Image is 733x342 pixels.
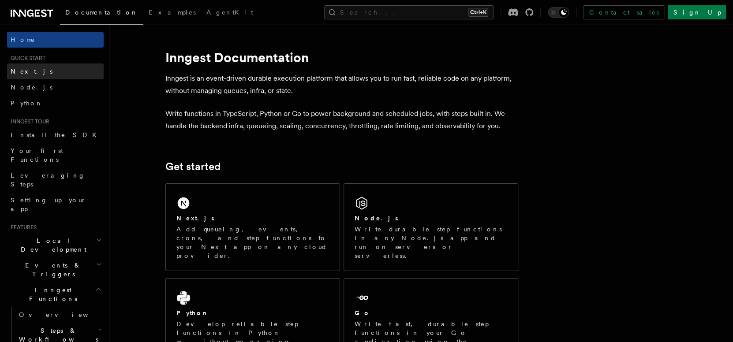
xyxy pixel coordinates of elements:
span: Quick start [7,55,45,62]
h2: Next.js [176,214,214,223]
span: Events & Triggers [7,261,96,279]
p: Write functions in TypeScript, Python or Go to power background and scheduled jobs, with steps bu... [165,108,518,132]
a: Documentation [60,3,143,25]
h2: Python [176,309,209,317]
a: AgentKit [201,3,258,24]
a: Install the SDK [7,127,104,143]
a: Home [7,32,104,48]
span: Examples [149,9,196,16]
span: Leveraging Steps [11,172,85,188]
a: Your first Functions [7,143,104,167]
span: Setting up your app [11,197,86,212]
a: Overview [15,307,104,323]
button: Search...Ctrl+K [324,5,494,19]
a: Node.js [7,79,104,95]
span: Install the SDK [11,131,102,138]
h2: Node.js [355,214,398,223]
span: Features [7,224,37,231]
span: Home [11,35,35,44]
a: Leveraging Steps [7,167,104,192]
button: Toggle dark mode [548,7,569,18]
span: Documentation [65,9,138,16]
a: Node.jsWrite durable step functions in any Node.js app and run on servers or serverless. [344,183,518,271]
span: Inngest tour [7,118,49,125]
a: Get started [165,160,221,173]
span: Local Development [7,236,96,254]
a: Python [7,95,104,111]
a: Examples [143,3,201,24]
span: AgentKit [206,9,253,16]
span: Your first Functions [11,147,63,163]
span: Overview [19,311,110,318]
a: Next.jsAdd queueing, events, crons, and step functions to your Next app on any cloud provider. [165,183,340,271]
h2: Go [355,309,370,317]
span: Inngest Functions [7,286,95,303]
span: Next.js [11,68,52,75]
a: Next.js [7,63,104,79]
a: Setting up your app [7,192,104,217]
a: Sign Up [668,5,726,19]
p: Inngest is an event-driven durable execution platform that allows you to run fast, reliable code ... [165,72,518,97]
button: Local Development [7,233,104,257]
kbd: Ctrl+K [468,8,488,17]
span: Python [11,100,43,107]
a: Contact sales [583,5,664,19]
button: Events & Triggers [7,257,104,282]
p: Write durable step functions in any Node.js app and run on servers or serverless. [355,225,507,260]
span: Node.js [11,84,52,91]
p: Add queueing, events, crons, and step functions to your Next app on any cloud provider. [176,225,329,260]
button: Inngest Functions [7,282,104,307]
h1: Inngest Documentation [165,49,518,65]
